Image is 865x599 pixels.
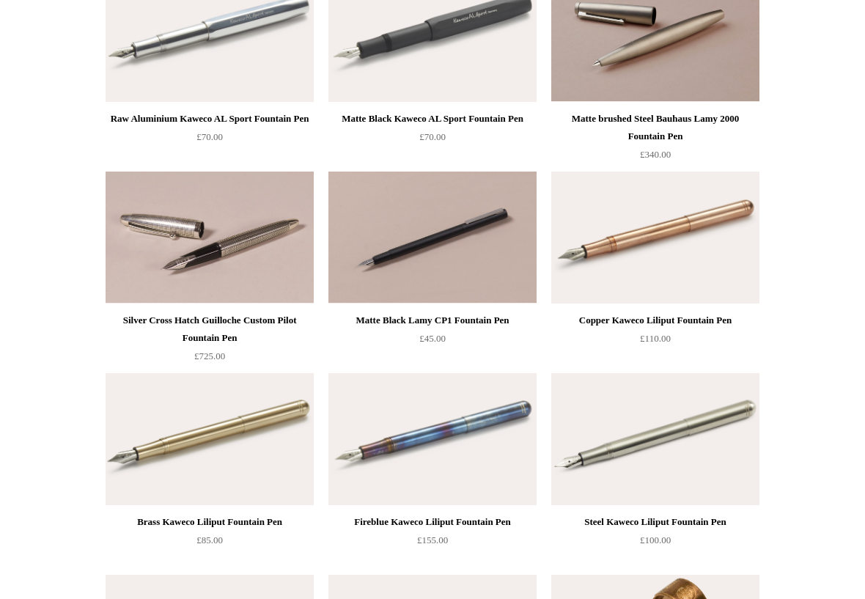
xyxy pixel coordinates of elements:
[328,373,537,505] img: Fireblue Kaweco Liliput Fountain Pen
[640,149,671,160] span: £340.00
[328,312,537,372] a: Matte Black Lamy CP1 Fountain Pen £45.00
[555,110,756,145] div: Matte brushed Steel Bauhaus Lamy 2000 Fountain Pen
[551,312,759,372] a: Copper Kaweco Liliput Fountain Pen £110.00
[328,172,537,304] a: Matte Black Lamy CP1 Fountain Pen Matte Black Lamy CP1 Fountain Pen
[551,513,759,573] a: Steel Kaweco Liliput Fountain Pen £100.00
[551,110,759,170] a: Matte brushed Steel Bauhaus Lamy 2000 Fountain Pen £340.00
[640,534,671,545] span: £100.00
[640,333,671,344] span: £110.00
[196,131,223,142] span: £70.00
[328,110,537,170] a: Matte Black Kaweco AL Sport Fountain Pen £70.00
[109,312,310,347] div: Silver Cross Hatch Guilloche Custom Pilot Fountain Pen
[551,172,759,304] a: Copper Kaweco Liliput Fountain Pen Copper Kaweco Liliput Fountain Pen
[419,131,446,142] span: £70.00
[196,534,223,545] span: £85.00
[106,312,314,372] a: Silver Cross Hatch Guilloche Custom Pilot Fountain Pen £725.00
[109,110,310,128] div: Raw Aluminium Kaweco AL Sport Fountain Pen
[332,513,533,531] div: Fireblue Kaweco Liliput Fountain Pen
[106,513,314,573] a: Brass Kaweco Liliput Fountain Pen £85.00
[555,312,756,329] div: Copper Kaweco Liliput Fountain Pen
[417,534,448,545] span: £155.00
[106,110,314,170] a: Raw Aluminium Kaweco AL Sport Fountain Pen £70.00
[332,312,533,329] div: Matte Black Lamy CP1 Fountain Pen
[551,373,759,505] a: Steel Kaweco Liliput Fountain Pen Steel Kaweco Liliput Fountain Pen
[551,373,759,505] img: Steel Kaweco Liliput Fountain Pen
[328,172,537,304] img: Matte Black Lamy CP1 Fountain Pen
[551,172,759,304] img: Copper Kaweco Liliput Fountain Pen
[328,513,537,573] a: Fireblue Kaweco Liliput Fountain Pen £155.00
[194,350,225,361] span: £725.00
[328,373,537,505] a: Fireblue Kaweco Liliput Fountain Pen Fireblue Kaweco Liliput Fountain Pen
[109,513,310,531] div: Brass Kaweco Liliput Fountain Pen
[106,172,314,304] img: Silver Cross Hatch Guilloche Custom Pilot Fountain Pen
[332,110,533,128] div: Matte Black Kaweco AL Sport Fountain Pen
[106,373,314,505] img: Brass Kaweco Liliput Fountain Pen
[555,513,756,531] div: Steel Kaweco Liliput Fountain Pen
[106,172,314,304] a: Silver Cross Hatch Guilloche Custom Pilot Fountain Pen Silver Cross Hatch Guilloche Custom Pilot ...
[106,373,314,505] a: Brass Kaweco Liliput Fountain Pen Brass Kaweco Liliput Fountain Pen
[419,333,446,344] span: £45.00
